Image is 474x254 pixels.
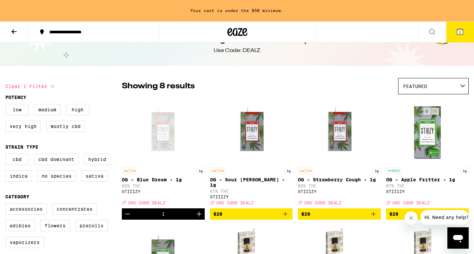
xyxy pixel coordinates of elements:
span: USE CODE DEALZ [304,201,342,205]
iframe: Message from company [420,210,469,225]
label: Flowers [40,220,70,231]
div: Use Code: DEALZ [214,47,260,54]
button: Clear 1 filter [5,78,57,95]
iframe: Close message [404,211,418,225]
img: STIIIZY - OG - Strawberry Cough - 1g [306,98,372,164]
p: 1g [461,168,469,174]
p: HYBRID [386,168,402,174]
label: No Species [37,170,76,182]
legend: Potency [5,95,26,100]
button: 1 [446,22,474,42]
legend: Category [5,194,29,199]
p: OG - Sour [PERSON_NAME] - 1g [210,177,293,188]
div: STIIIZY [210,195,293,199]
button: Add to bag [386,208,469,220]
p: 85% THC [122,184,205,188]
span: 1 [459,30,461,34]
label: Indica [5,170,32,182]
p: OG - Strawberry Cough - 1g [298,177,381,182]
img: STIIIZY - OG - Sour Tangie - 1g [218,98,285,164]
p: SATIVA [122,168,138,174]
p: 87% THC [210,189,293,193]
span: $28 [301,211,310,217]
label: Hybrid [84,154,111,165]
p: Showing 8 results [122,81,195,92]
div: 1 [162,211,165,217]
span: $28 [213,211,222,217]
label: Prerolls [75,220,108,231]
label: Accessories [5,203,47,215]
p: 1g [373,168,381,174]
div: STIIIZY [298,189,381,194]
label: CBD [5,154,29,165]
a: Open page for OG - Sour Tangie - 1g from STIIIZY [210,98,293,208]
label: Concentrates [52,203,97,215]
a: Open page for OG - Blue Dream - 1g from STIIIZY [122,98,205,208]
span: USE CODE DEALZ [392,201,430,205]
p: 1g [285,168,293,174]
span: $28 [389,211,398,217]
p: OG - Apple Fritter - 1g [386,177,469,182]
button: Decrement [122,208,133,220]
p: OG - Blue Dream - 1g [122,177,205,182]
div: STIIIZY [122,189,205,194]
label: High [66,104,89,115]
a: Open page for OG - Apple Fritter - 1g from STIIIZY [386,98,469,208]
button: Add to bag [298,208,381,220]
legend: Strain Type [5,144,38,150]
label: Medium [34,104,61,115]
span: Featured [403,84,427,89]
label: CBD Dominant [34,154,79,165]
label: Very High [5,121,41,132]
a: Open page for OG - Strawberry Cough - 1g from STIIIZY [298,98,381,208]
iframe: Button to launch messaging window [447,227,469,249]
button: Add to bag [210,208,293,220]
label: Sativa [81,170,108,182]
p: SATIVA [298,168,314,174]
p: 85% THC [298,184,381,188]
div: STIIIZY [386,189,469,194]
p: SATIVA [210,168,226,174]
label: Mostly CBD [46,121,85,132]
p: 1g [197,168,205,174]
button: Increment [193,208,205,220]
span: USE CODE DEALZ [216,201,254,205]
label: Edibles [5,220,35,231]
label: Low [5,104,29,115]
label: Vaporizers [5,237,44,248]
span: USE CODE DEALZ [128,201,165,205]
p: 87% THC [386,184,469,188]
img: STIIIZY - OG - Apple Fritter - 1g [394,98,461,164]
